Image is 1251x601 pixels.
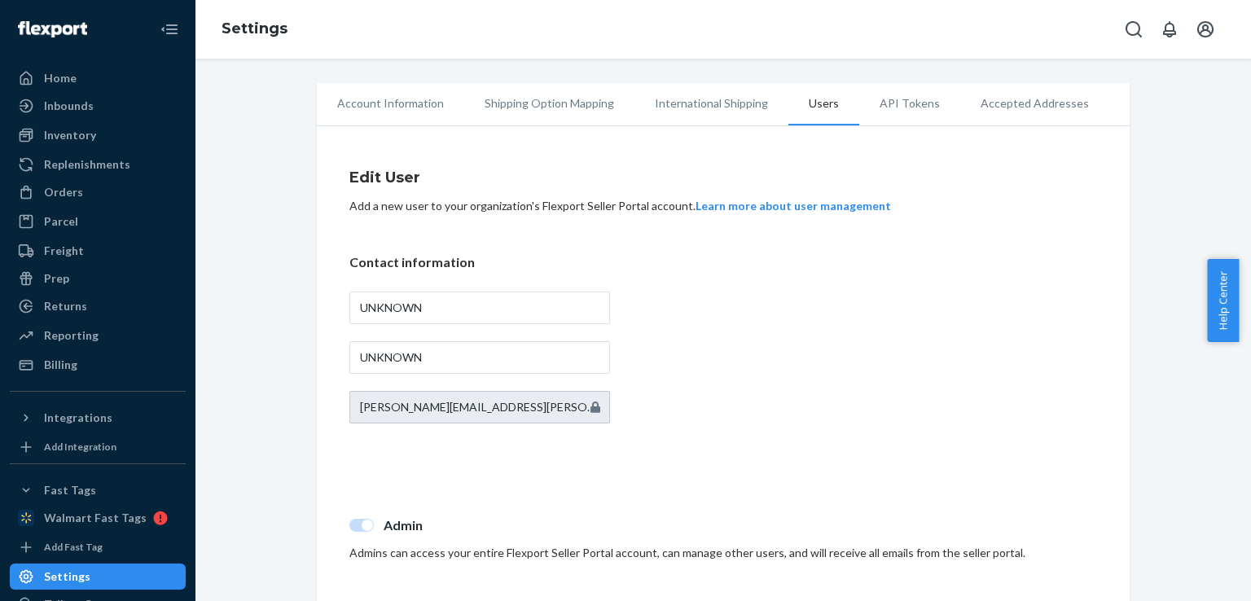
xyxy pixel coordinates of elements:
button: Open notifications [1153,13,1186,46]
div: Billing [44,357,77,373]
a: Inbounds [10,93,186,119]
a: Walmart Fast Tags [10,505,186,531]
button: Integrations [10,405,186,431]
div: Fast Tags [44,482,96,498]
a: Billing [10,352,186,378]
button: Close Navigation [153,13,186,46]
div: Add a new user to your organization's Flexport Seller Portal account. [349,198,1097,214]
a: Returns [10,293,186,319]
a: Freight [10,238,186,264]
div: Returns [44,298,87,314]
a: Add Integration [10,437,186,457]
div: Inventory [44,127,96,143]
div: Add Fast Tag [44,540,103,554]
a: Parcel [10,208,186,235]
a: Replenishments [10,151,186,178]
li: Shipping Option Mapping [464,83,634,124]
div: Inbounds [44,98,94,114]
a: Prep [10,265,186,292]
div: Parcel [44,213,78,230]
a: Home [10,65,186,91]
a: Reporting [10,322,186,349]
h4: Edit User [349,167,1097,188]
li: Accepted Addresses [960,83,1109,124]
div: Settings [44,568,90,585]
div: Orders [44,184,83,200]
input: Last Name [349,341,610,374]
button: Help Center [1207,259,1239,342]
p: Contact information [349,253,1097,272]
div: Freight [44,243,84,259]
li: Users [788,83,859,125]
ol: breadcrumbs [208,6,301,53]
div: Home [44,70,77,86]
a: Add Fast Tag [10,537,186,557]
a: Settings [10,564,186,590]
input: Email [349,391,610,423]
li: International Shipping [634,83,788,124]
input: First Name [349,292,610,324]
div: Prep [44,270,69,287]
a: Orders [10,179,186,205]
a: Inventory [10,122,186,148]
button: Fast Tags [10,477,186,503]
button: Open account menu [1189,13,1222,46]
img: Flexport logo [18,21,87,37]
li: API Tokens [859,83,960,124]
div: Add Integration [44,440,116,454]
div: Walmart Fast Tags [44,510,147,526]
div: Admins can access your entire Flexport Seller Portal account, can manage other users, and will re... [349,545,1097,561]
div: Replenishments [44,156,130,173]
li: Account Information [317,83,464,124]
div: Integrations [44,410,112,426]
div: Reporting [44,327,99,344]
button: Open Search Box [1117,13,1150,46]
button: Learn more about user management [696,198,891,214]
p: Admin [384,516,1097,535]
a: Settings [222,20,288,37]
